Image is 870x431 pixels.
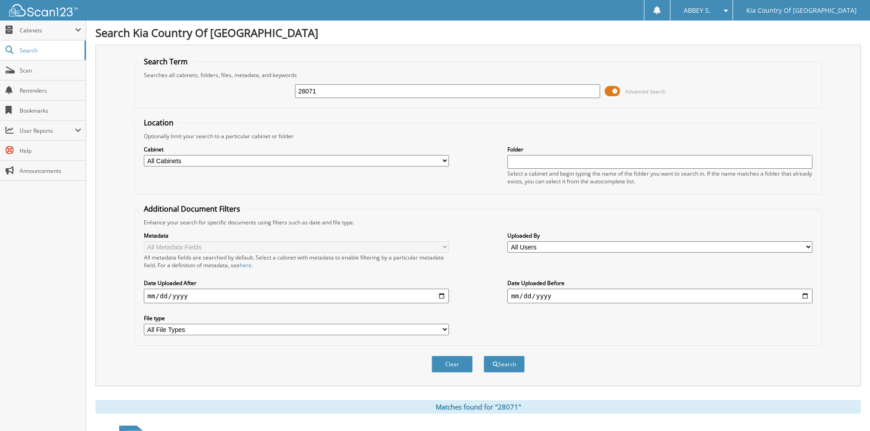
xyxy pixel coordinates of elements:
span: Scan [20,67,81,74]
div: All metadata fields are searched by default. Select a cabinet with metadata to enable filtering b... [144,254,449,269]
span: Search [20,47,80,54]
div: Searches all cabinets, folders, files, metadata, and keywords [139,71,817,79]
legend: Location [139,118,178,128]
label: File type [144,314,449,322]
label: Date Uploaded Before [507,279,812,287]
a: here [240,261,252,269]
label: Date Uploaded After [144,279,449,287]
span: Reminders [20,87,81,94]
span: Announcements [20,167,81,175]
label: Uploaded By [507,232,812,239]
span: ABBEY S. [684,8,711,13]
legend: Additional Document Filters [139,204,245,214]
div: Select a cabinet and begin typing the name of the folder you want to search in. If the name match... [507,170,812,185]
label: Folder [507,145,812,153]
span: Help [20,147,81,155]
h1: Search Kia Country Of [GEOGRAPHIC_DATA] [95,25,861,40]
input: start [144,289,449,303]
span: User Reports [20,127,75,135]
legend: Search Term [139,57,192,67]
span: Cabinets [20,26,75,34]
input: end [507,289,812,303]
div: Enhance your search for specific documents using filters such as date and file type. [139,218,817,226]
span: Advanced Search [625,88,666,95]
span: Kia Country Of [GEOGRAPHIC_DATA] [746,8,857,13]
button: Clear [432,356,473,373]
div: Matches found for "28071" [95,400,861,414]
button: Search [484,356,525,373]
div: Optionally limit your search to a particular cabinet or folder [139,132,817,140]
span: Bookmarks [20,107,81,114]
label: Metadata [144,232,449,239]
img: scan123-logo-white.svg [9,4,78,16]
label: Cabinet [144,145,449,153]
